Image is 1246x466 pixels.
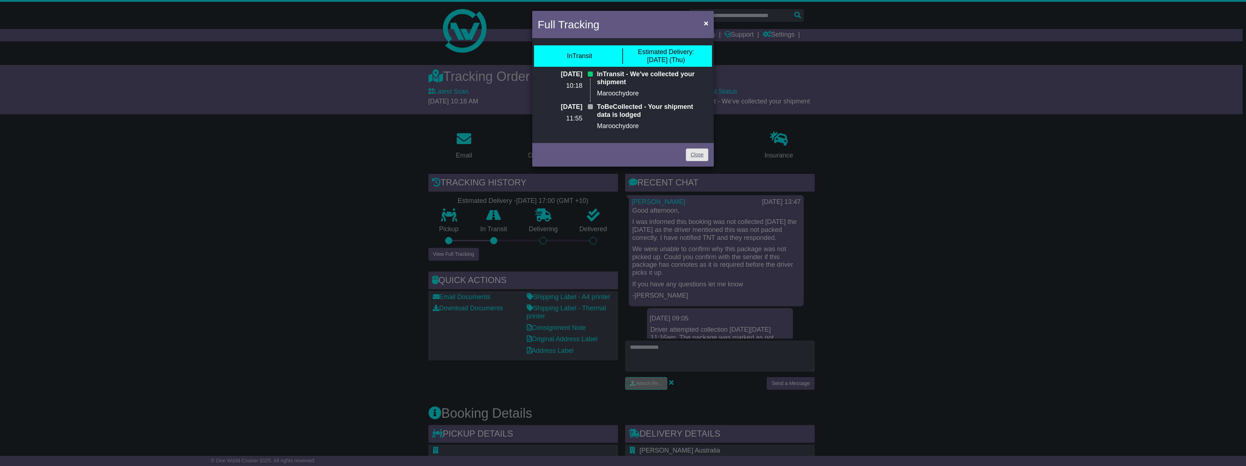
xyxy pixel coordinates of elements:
span: Estimated Delivery: [638,48,694,56]
p: Maroochydore [597,90,708,98]
p: 11:55 [538,115,582,123]
a: Close [686,148,708,161]
div: InTransit [567,52,592,60]
p: InTransit - We've collected your shipment [597,70,708,86]
span: × [704,19,708,27]
div: [DATE] (Thu) [638,48,694,64]
p: [DATE] [538,103,582,111]
p: ToBeCollected - Your shipment data is lodged [597,103,708,119]
h4: Full Tracking [538,16,599,33]
p: [DATE] [538,70,582,78]
button: Close [700,16,712,30]
p: Maroochydore [597,122,708,130]
p: 10:18 [538,82,582,90]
